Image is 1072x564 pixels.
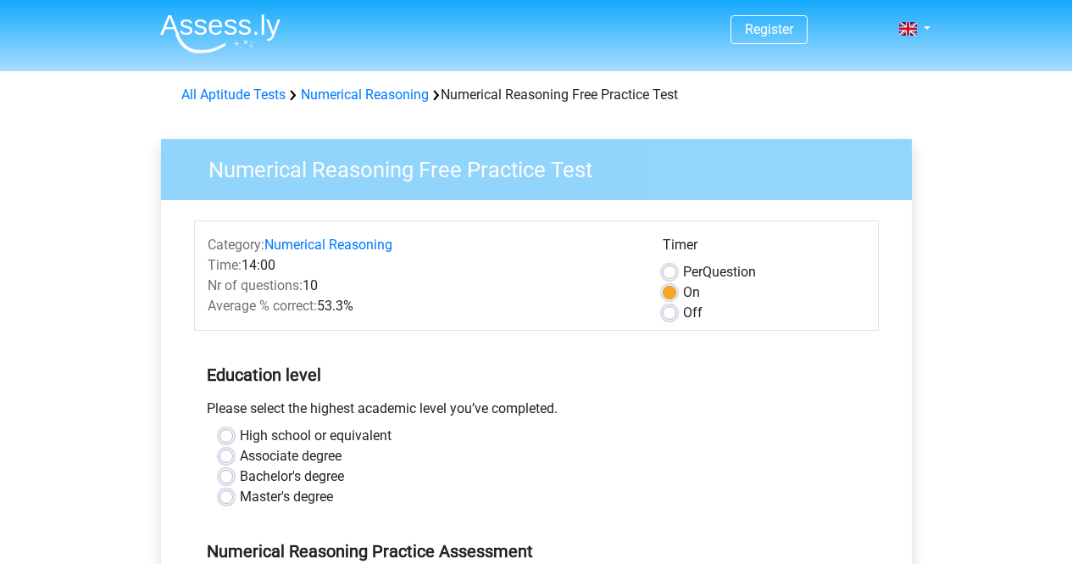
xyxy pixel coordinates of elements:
[195,255,650,276] div: 14:00
[208,277,303,293] span: Nr of questions:
[175,85,898,105] div: Numerical Reasoning Free Practice Test
[745,21,793,37] a: Register
[240,487,333,507] label: Master's degree
[683,262,756,282] label: Question
[207,541,866,561] h5: Numerical Reasoning Practice Assessment
[683,282,700,303] label: On
[181,87,286,103] a: All Aptitude Tests
[195,296,650,316] div: 53.3%
[264,237,392,253] a: Numerical Reasoning
[160,14,280,53] img: Assessly
[663,235,865,262] div: Timer
[194,399,879,426] div: Please select the highest academic level you’ve completed.
[208,257,242,273] span: Time:
[683,264,703,280] span: Per
[207,358,866,392] h5: Education level
[208,298,317,314] span: Average % correct:
[683,303,703,323] label: Off
[240,466,344,487] label: Bachelor's degree
[208,237,264,253] span: Category:
[195,276,650,296] div: 10
[240,426,392,446] label: High school or equivalent
[301,87,429,103] a: Numerical Reasoning
[240,446,342,466] label: Associate degree
[188,150,899,183] h3: Numerical Reasoning Free Practice Test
